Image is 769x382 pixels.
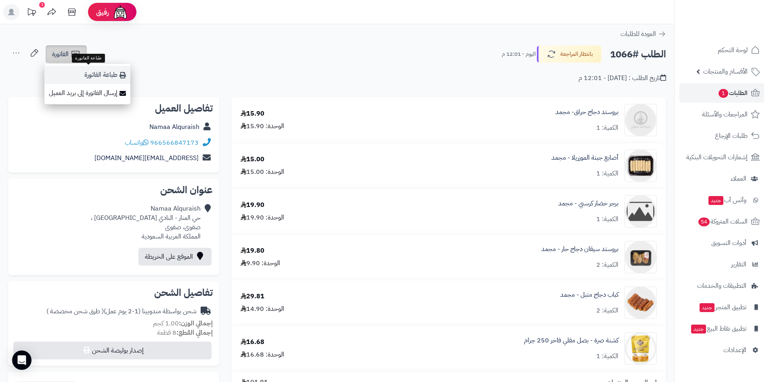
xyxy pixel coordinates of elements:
[149,122,199,132] a: Namaa Alquraish
[241,246,264,255] div: 19.80
[52,49,69,59] span: الفاتورة
[39,2,45,8] div: 1
[179,319,213,328] strong: إجمالي الوزن:
[241,155,264,164] div: 15.00
[625,150,656,182] img: 895_68665784a49e9_9c9b91aa-90x90.png
[241,259,280,268] div: الوحدة: 9.90
[241,167,284,177] div: الوحدة: 15.00
[620,29,656,39] span: العودة للطلبات
[679,190,764,210] a: وآتس آبجديد
[558,199,618,208] a: برجر خضار كرسبي - مجمد
[21,4,42,22] a: تحديثات المنصة
[625,241,656,273] img: 1756718497-%D8%A8%D8%B1%D9%88%D8%B3%D8%AA%D8%AF-%D8%B3%D9%8A%D9%82%D8%A7%D9%86-%D8%AF%D8%AC%D8%A7...
[703,66,748,77] span: الأقسام والمنتجات
[12,350,31,370] div: Open Intercom Messenger
[241,122,284,131] div: الوحدة: 15.90
[46,306,104,316] span: ( طرق شحن مخصصة )
[731,173,746,184] span: العملاء
[679,276,764,295] a: التطبيقات والخدمات
[241,109,264,118] div: 15.90
[679,233,764,253] a: أدوات التسويق
[541,245,618,254] a: بروستد سيقان دجاج حار - مجمد
[96,7,109,17] span: رفيق
[691,325,706,333] span: جديد
[241,338,264,347] div: 16.68
[708,196,723,205] span: جديد
[711,237,746,249] span: أدوات التسويق
[679,319,764,338] a: تطبيق نقاط البيعجديد
[596,123,618,133] div: الكمية: 1
[176,328,213,338] strong: إجمالي القطع:
[72,54,105,63] div: طباعة الفاتورة
[610,46,666,63] h2: الطلب #1066
[596,215,618,224] div: الكمية: 1
[679,105,764,124] a: المراجعات والأسئلة
[702,109,748,120] span: المراجعات والأسئلة
[719,89,728,98] span: 1
[94,153,199,163] a: [EMAIL_ADDRESS][DOMAIN_NAME]
[625,195,656,228] img: no_image-90x90.png
[596,169,618,178] div: الكمية: 1
[679,340,764,360] a: الإعدادات
[625,287,656,319] img: 931_6866579c14379_69088e45-90x90.png
[596,260,618,270] div: الكمية: 2
[679,40,764,60] a: لوحة التحكم
[15,288,213,298] h2: تفاصيل الشحن
[731,259,746,270] span: التقارير
[714,6,761,23] img: logo-2.png
[679,126,764,146] a: طلبات الإرجاع
[241,292,264,301] div: 29.81
[596,306,618,315] div: الكمية: 2
[524,336,618,345] a: كشنة صرة - بصل مقلي فاخر 250 جرام
[718,87,748,99] span: الطلبات
[15,185,213,195] h2: عنوان الشحن
[241,304,284,314] div: الوحدة: 14.90
[699,302,746,313] span: تطبيق المتجر
[241,350,284,359] div: الوحدة: 16.68
[15,103,213,113] h2: تفاصيل العميل
[698,217,710,226] span: 54
[708,194,746,206] span: وآتس آب
[560,290,618,300] a: كباب دجاج متبل - مجمد
[46,307,197,316] div: شحن بواسطة مندوبينا (1-2 يوم عمل)
[697,280,746,291] span: التطبيقات والخدمات
[13,342,212,359] button: إصدار بوليصة الشحن
[679,169,764,188] a: العملاء
[46,45,87,63] a: الفاتورة
[241,213,284,222] div: الوحدة: 19.90
[157,328,213,338] small: 8 قطعة
[625,104,656,136] img: 894_6866578434025_39fa15ba-90x90.png
[723,344,746,356] span: الإعدادات
[555,108,618,117] a: بروستد دجاج حراق- مجمد
[551,153,618,163] a: أصابع جبنة الموزريلا - مجمد
[125,138,149,148] a: واتساب
[679,212,764,231] a: السلات المتروكة54
[596,352,618,361] div: الكمية: 1
[620,29,666,39] a: العودة للطلبات
[537,46,601,63] button: بانتظار المراجعة
[502,50,536,58] small: اليوم - 12:01 م
[679,298,764,317] a: تطبيق المتجرجديد
[44,84,130,102] a: إرسال الفاتورة إلى بريد العميل
[91,204,201,241] div: Namaa Alquraish حي المنار - النادي [GEOGRAPHIC_DATA] ، صفوى، صفوى المملكة العربية السعودية
[690,323,746,334] span: تطبيق نقاط البيع
[150,138,199,148] a: 966566847173
[679,148,764,167] a: إشعارات التحويلات البنكية
[679,255,764,274] a: التقارير
[578,74,666,83] div: تاريخ الطلب : [DATE] - 12:01 م
[686,152,748,163] span: إشعارات التحويلات البنكية
[112,4,128,20] img: ai-face.png
[679,83,764,103] a: الطلبات1
[715,130,748,141] span: طلبات الإرجاع
[153,319,213,328] small: 1.00 كجم
[625,332,656,365] img: 1193_686657ed8216d_1493cae4-90x90.png
[700,303,715,312] span: جديد
[241,200,264,210] div: 19.90
[138,248,212,266] a: الموقع على الخريطة
[698,216,748,227] span: السلات المتروكة
[718,44,748,56] span: لوحة التحكم
[44,66,130,84] a: طباعة الفاتورة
